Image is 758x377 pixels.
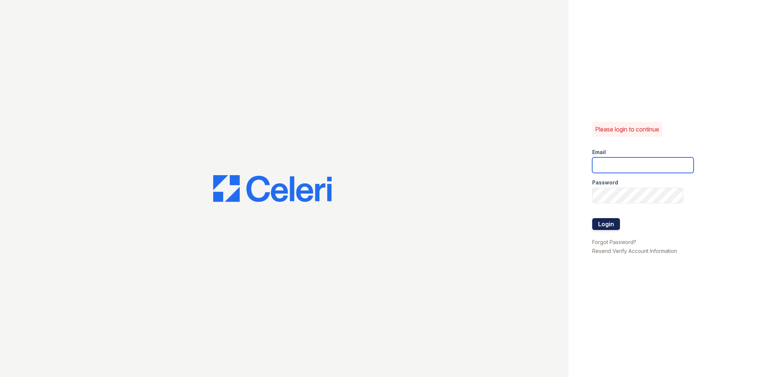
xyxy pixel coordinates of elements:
p: Please login to continue [595,125,659,134]
a: Forgot Password? [592,239,636,245]
a: Resend Verify Account Information [592,248,677,254]
img: CE_Logo_Blue-a8612792a0a2168367f1c8372b55b34899dd931a85d93a1a3d3e32e68fde9ad4.png [213,175,332,202]
label: Password [592,179,618,186]
button: Login [592,218,620,230]
label: Email [592,149,606,156]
